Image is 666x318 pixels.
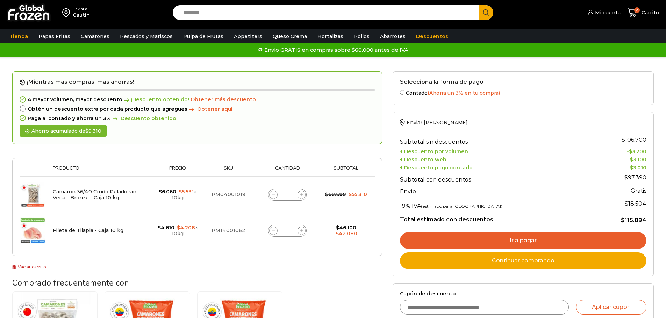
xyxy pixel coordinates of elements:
span: 18.504 [625,200,646,207]
td: - [592,163,646,171]
bdi: 97.390 [624,174,646,181]
th: + Descuento web [400,155,592,163]
bdi: 42.080 [336,230,357,237]
th: Subtotal con descuentos [400,171,592,185]
a: Pescados y Mariscos [116,30,176,43]
div: Paga al contado y ahorra un 3% [20,116,375,121]
bdi: 6.060 [159,188,176,195]
small: (estimado para [GEOGRAPHIC_DATA]) [421,204,502,209]
a: Mi cuenta [586,6,620,20]
th: Precio [153,165,203,176]
a: Tienda [6,30,31,43]
a: Descuentos [413,30,452,43]
span: $ [158,224,161,231]
span: $ [630,164,633,171]
a: Enviar [PERSON_NAME] [400,119,468,126]
span: Enviar [PERSON_NAME] [407,119,468,126]
span: ¡Descuento obtenido! [111,116,178,121]
h2: Selecciona la forma de pago [400,79,646,85]
th: Envío [400,185,592,197]
button: Aplicar cupón [576,300,646,315]
span: $ [325,191,328,198]
a: Pollos [350,30,373,43]
span: ¡Descuento obtenido! [122,97,189,103]
a: Camarones [77,30,113,43]
th: Cantidad [254,165,321,176]
span: $ [177,224,180,231]
a: Filete de Tilapia - Caja 10 kg [53,227,123,234]
td: × 10kg [153,213,203,249]
bdi: 106.700 [622,136,646,143]
a: Vaciar carrito [12,264,46,269]
span: $ [179,188,182,195]
a: 2 Carrito [628,5,659,21]
span: Mi cuenta [593,9,621,16]
bdi: 60.600 [325,191,346,198]
th: + Descuento pago contado [400,163,592,171]
th: Subtotal [321,165,371,176]
span: $ [349,191,352,198]
bdi: 3.100 [630,156,646,163]
h2: ¡Mientras más compras, más ahorras! [20,79,375,86]
span: Comprado frecuentemente con [12,277,129,288]
div: Enviar a [73,7,90,12]
bdi: 46.100 [336,224,356,231]
bdi: 9.310 [85,128,101,134]
a: Hortalizas [314,30,347,43]
a: Continuar comprando [400,252,646,269]
span: Obtener aqui [197,106,232,112]
a: Obtener más descuento [191,97,256,103]
th: + Descuento por volumen [400,147,592,155]
span: $ [336,224,339,231]
bdi: 55.310 [349,191,367,198]
a: Camarón 36/40 Crudo Pelado sin Vena - Bronze - Caja 10 kg [53,188,136,201]
label: Cupón de descuento [400,291,646,297]
input: Product quantity [282,190,292,200]
a: Papas Fritas [35,30,74,43]
a: Abarrotes [377,30,409,43]
th: Producto [49,165,153,176]
span: $ [336,230,339,237]
span: $ [621,217,625,223]
td: - [592,147,646,155]
div: A mayor volumen, mayor descuento [20,97,375,103]
td: × 10kg [153,177,203,213]
div: Obtén un descuento extra por cada producto que agregues [20,106,375,112]
th: Total estimado con descuentos [400,211,592,224]
span: $ [622,136,625,143]
th: Sku [202,165,254,176]
a: Obtener aqui [187,106,232,112]
input: Product quantity [282,226,292,236]
bdi: 4.208 [177,224,195,231]
label: Contado [400,89,646,96]
span: Carrito [640,9,659,16]
bdi: 4.610 [158,224,174,231]
span: $ [630,156,633,163]
th: Subtotal sin descuentos [400,133,592,147]
td: PM04001019 [202,177,254,213]
td: PM14001062 [202,213,254,249]
strong: Gratis [631,187,646,194]
div: Ahorro acumulado de [20,125,107,137]
th: 19% IVA [400,197,592,211]
a: Ir a pagar [400,232,646,249]
span: Obtener más descuento [191,96,256,103]
bdi: 115.894 [621,217,646,223]
a: Queso Crema [269,30,310,43]
a: Appetizers [230,30,266,43]
span: (Ahorra un 3% en tu compra) [428,90,500,96]
span: $ [629,148,632,155]
span: $ [159,188,162,195]
a: Pulpa de Frutas [180,30,227,43]
span: $ [624,174,628,181]
button: Search button [479,5,493,20]
span: $ [85,128,88,134]
div: Cautin [73,12,90,19]
bdi: 5.531 [179,188,194,195]
span: 2 [634,7,640,13]
bdi: 3.200 [629,148,646,155]
td: - [592,155,646,163]
input: Contado(Ahorra un 3% en tu compra) [400,90,404,95]
span: $ [625,200,628,207]
bdi: 3.010 [630,164,646,171]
